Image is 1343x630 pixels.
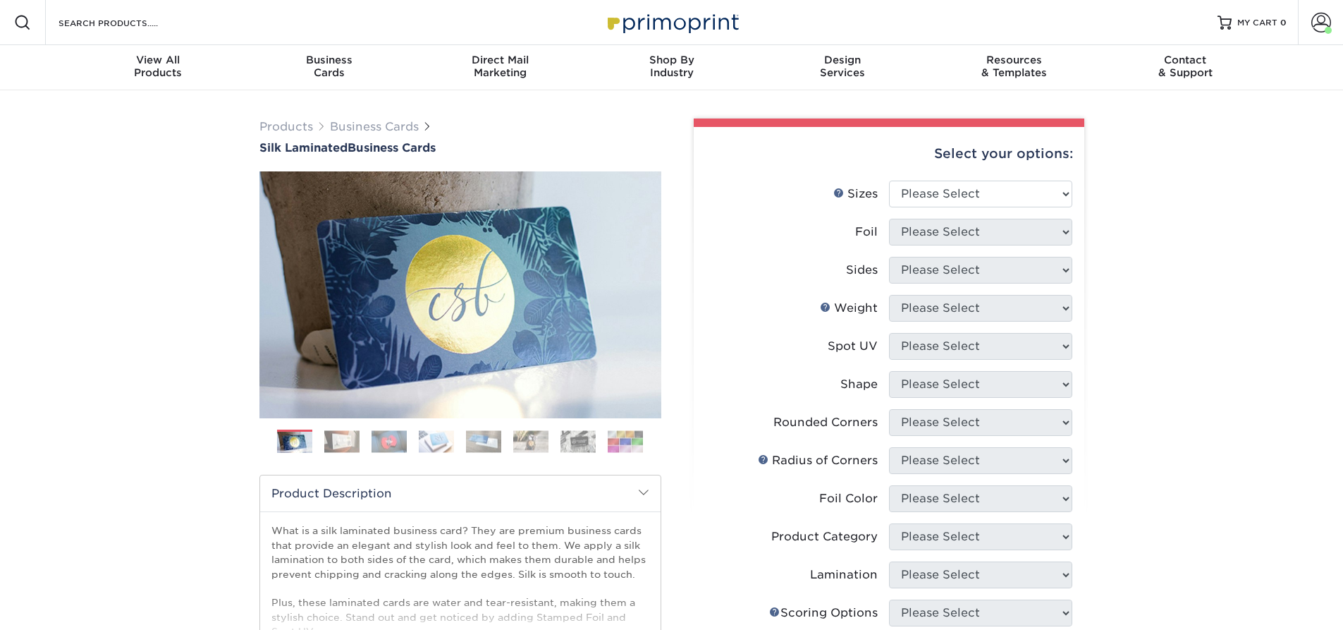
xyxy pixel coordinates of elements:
div: Sides [846,262,878,279]
div: Products [73,54,244,79]
div: & Templates [928,54,1100,79]
div: Weight [820,300,878,317]
img: Business Cards 02 [324,430,360,452]
a: Silk LaminatedBusiness Cards [259,141,661,155]
span: Business [243,54,415,66]
img: Business Cards 04 [419,430,454,452]
a: DesignServices [757,45,928,90]
a: Business Cards [330,120,419,133]
a: Contact& Support [1100,45,1271,90]
div: Sizes [833,186,878,202]
span: Silk Laminated [259,141,348,155]
span: Direct Mail [415,54,586,66]
img: Silk Laminated 01 [259,94,661,496]
img: Business Cards 01 [277,425,312,460]
div: Services [757,54,928,79]
div: & Support [1100,54,1271,79]
div: Product Category [771,528,878,545]
span: Design [757,54,928,66]
div: Scoring Options [769,605,878,622]
input: SEARCH PRODUCTS..... [57,14,195,31]
a: View AllProducts [73,45,244,90]
a: Resources& Templates [928,45,1100,90]
span: 0 [1280,18,1287,28]
img: Business Cards 07 [560,430,596,452]
a: BusinessCards [243,45,415,90]
div: Marketing [415,54,586,79]
span: Resources [928,54,1100,66]
div: Spot UV [828,338,878,355]
img: Business Cards 08 [608,430,643,452]
div: Foil Color [819,490,878,507]
span: MY CART [1237,17,1277,29]
div: Industry [586,54,757,79]
div: Lamination [810,567,878,583]
img: Business Cards 05 [466,430,501,452]
div: Shape [840,376,878,393]
div: Cards [243,54,415,79]
img: Business Cards 06 [513,430,548,452]
img: Business Cards 03 [372,430,407,452]
div: Rounded Corners [773,414,878,431]
span: Shop By [586,54,757,66]
img: Primoprint [601,7,742,37]
h2: Product Description [260,475,661,511]
a: Shop ByIndustry [586,45,757,90]
div: Select your options: [705,127,1073,181]
a: Products [259,120,313,133]
div: Radius of Corners [758,452,878,469]
div: Foil [855,224,878,241]
span: View All [73,54,244,66]
span: Contact [1100,54,1271,66]
h1: Business Cards [259,141,661,155]
a: Direct MailMarketing [415,45,586,90]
